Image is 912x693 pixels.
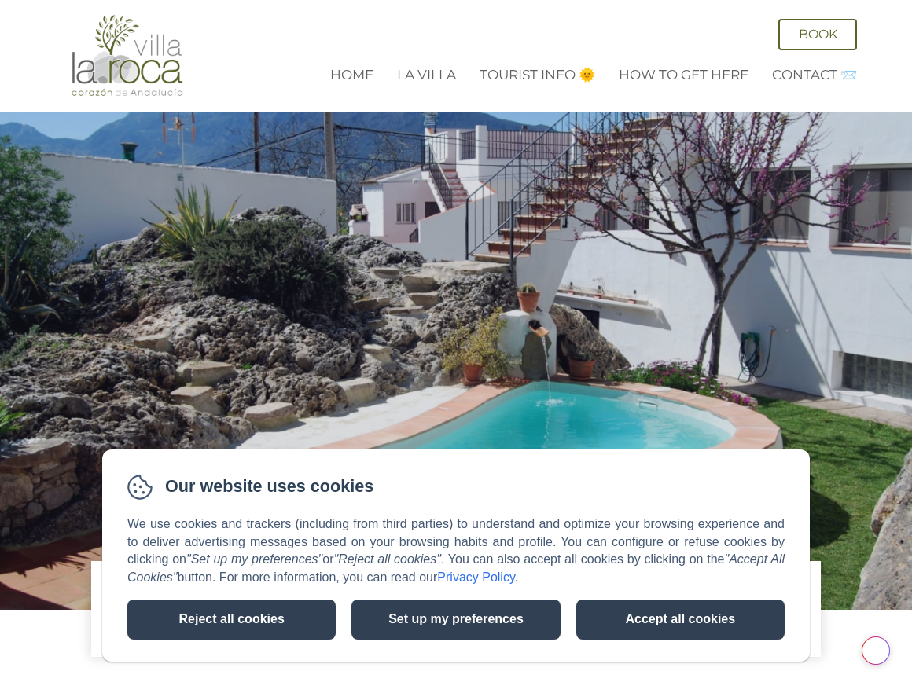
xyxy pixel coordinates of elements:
[68,14,186,97] img: Villa La Roca - A fusion of modern and classical Andalucian architecture
[127,599,336,640] button: Reject all cookies
[397,67,456,82] a: La Villa
[437,570,514,584] a: Privacy Policy
[127,552,785,584] em: "Accept All Cookies"
[186,552,322,566] em: "Set up my preferences"
[576,599,785,640] button: Accept all cookies
[480,67,595,82] a: Tourist Info 🌞
[772,67,857,82] a: Contact 📨
[778,19,857,50] a: Book
[330,67,373,82] a: Home
[165,475,373,499] span: Our website uses cookies
[351,599,560,640] button: Set up my preferences
[127,515,785,587] p: We use cookies and trackers (including from third parties) to understand and optimize your browsi...
[619,67,748,82] a: How to get here
[333,552,440,566] em: "Reject all cookies"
